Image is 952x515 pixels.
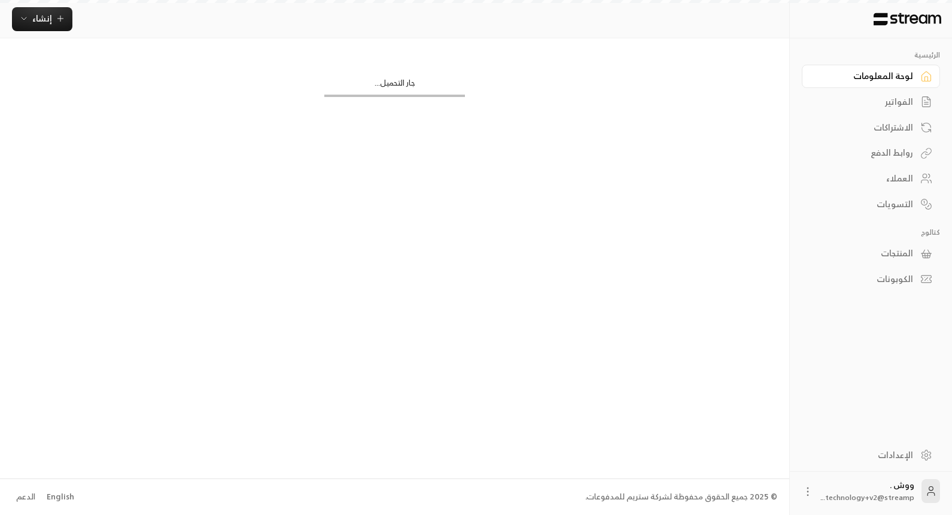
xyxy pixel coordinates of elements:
a: الدعم [12,486,39,508]
span: إنشاء [32,11,52,26]
div: جار التحميل... [324,77,465,95]
div: English [47,491,74,503]
div: الإعدادات [817,449,913,461]
div: الكوبونات [817,273,913,285]
div: ووش . [821,479,914,503]
a: العملاء [802,167,940,190]
div: الاشتراكات [817,122,913,134]
a: الاشتراكات [802,116,940,139]
p: كتالوج [802,228,940,237]
a: المنتجات [802,242,940,265]
a: روابط الدفع [802,141,940,165]
div: التسويات [817,198,913,210]
a: لوحة المعلومات [802,65,940,88]
div: لوحة المعلومات [817,70,913,82]
img: Logo [872,13,942,26]
a: الإعدادات [802,443,940,466]
p: الرئيسية [802,50,940,60]
span: technology+v2@streamp... [821,491,914,504]
div: الفواتير [817,96,913,108]
div: المنتجات [817,247,913,259]
div: العملاء [817,172,913,184]
a: التسويات [802,192,940,216]
a: الكوبونات [802,268,940,291]
div: روابط الدفع [817,147,913,159]
button: إنشاء [12,7,72,31]
div: © 2025 جميع الحقوق محفوظة لشركة ستريم للمدفوعات. [585,491,777,503]
a: الفواتير [802,90,940,114]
